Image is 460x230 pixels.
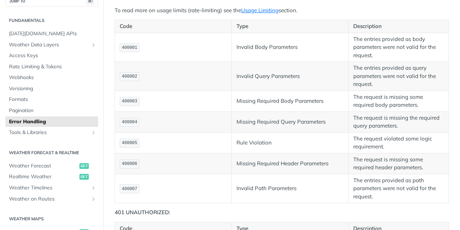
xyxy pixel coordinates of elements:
th: Description [349,20,449,33]
span: 400006 [122,161,137,166]
span: 400001 [122,45,137,50]
td: The request is missing some required body parameters. [349,91,449,111]
td: Missing Required Query Parameters [232,111,349,132]
span: Access Keys [9,52,96,59]
button: Show subpages for Tools & Libraries [91,130,96,135]
span: 400007 [122,187,137,192]
span: Tools & Libraries [9,129,89,136]
td: The entries provided as query parameters were not valid for the request. [349,62,449,91]
button: Show subpages for Weather on Routes [91,196,96,202]
span: get [79,163,89,169]
span: Formats [9,96,96,103]
td: Invalid Query Parameters [232,62,349,91]
a: Tools & LibrariesShow subpages for Tools & Libraries [5,127,98,138]
span: Weather on Routes [9,195,89,203]
span: Realtime Weather [9,173,78,180]
th: Type [232,20,349,33]
a: Versioning [5,83,98,94]
a: Realtime Weatherget [5,171,98,182]
a: Webhooks [5,72,98,83]
a: Weather TimelinesShow subpages for Weather Timelines [5,183,98,193]
th: Code [115,20,232,33]
td: Missing Required Header Parameters [232,153,349,174]
td: The request violated some logic requirement. [349,132,449,153]
span: Weather Data Layers [9,41,89,49]
a: [DATE][DOMAIN_NAME] APIs [5,28,98,39]
span: Rate Limiting & Tokens [9,63,96,70]
strong: 401 UNAUTHORIZED: [115,209,170,216]
td: The request is missing some required header parameters. [349,153,449,174]
td: Rule Violation [232,132,349,153]
a: Error Handling [5,116,98,127]
span: get [79,174,89,180]
h2: Weather Forecast & realtime [5,149,98,156]
h2: Weather Maps [5,216,98,222]
span: Webhooks [9,74,96,81]
span: 400002 [122,74,137,79]
a: Rate Limiting & Tokens [5,61,98,72]
a: Usage Limiting [241,7,279,14]
span: Weather Forecast [9,162,78,170]
a: Weather Data LayersShow subpages for Weather Data Layers [5,40,98,50]
span: 400004 [122,120,137,125]
td: Invalid Path Parameters [232,174,349,203]
td: The request is missing the required query parameters. [349,111,449,132]
a: Weather Forecastget [5,161,98,171]
a: Weather on RoutesShow subpages for Weather on Routes [5,194,98,204]
button: Show subpages for Weather Data Layers [91,42,96,48]
span: 400003 [122,99,137,104]
h2: Fundamentals [5,17,98,24]
td: The entries provided as path parameters were not valid for the request. [349,174,449,203]
span: Weather Timelines [9,184,89,192]
span: 400005 [122,141,137,146]
span: Pagination [9,107,96,114]
td: Invalid Body Parameters [232,33,349,62]
a: Access Keys [5,50,98,61]
a: Formats [5,94,98,105]
span: [DATE][DOMAIN_NAME] APIs [9,30,96,37]
span: Error Handling [9,118,96,125]
a: Pagination [5,105,98,116]
p: To read more on usage limits (rate-limiting) see the section. [115,6,449,15]
td: Missing Required Body Parameters [232,91,349,111]
span: Versioning [9,85,96,92]
button: Show subpages for Weather Timelines [91,185,96,191]
td: The entries provided as body parameters were not valid for the request. [349,33,449,62]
